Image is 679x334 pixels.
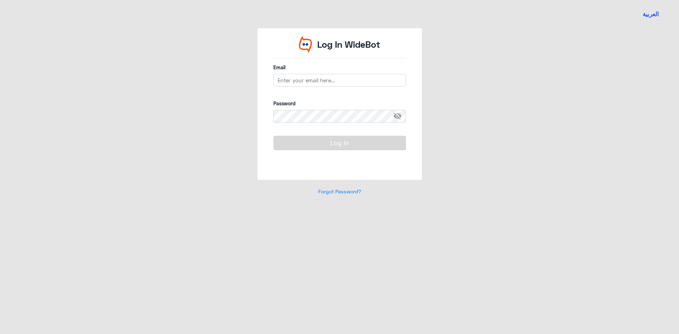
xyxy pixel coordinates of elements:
[273,64,406,71] label: Email
[299,36,312,53] img: Widebot Logo
[638,5,663,23] a: Switch language
[317,38,380,51] p: Log In WideBot
[273,100,406,107] label: Password
[273,74,406,87] input: Enter your email here...
[273,136,406,150] button: Log In
[393,110,406,123] span: visibility_off
[318,188,361,194] a: Forgot Password?
[643,10,659,19] button: العربية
